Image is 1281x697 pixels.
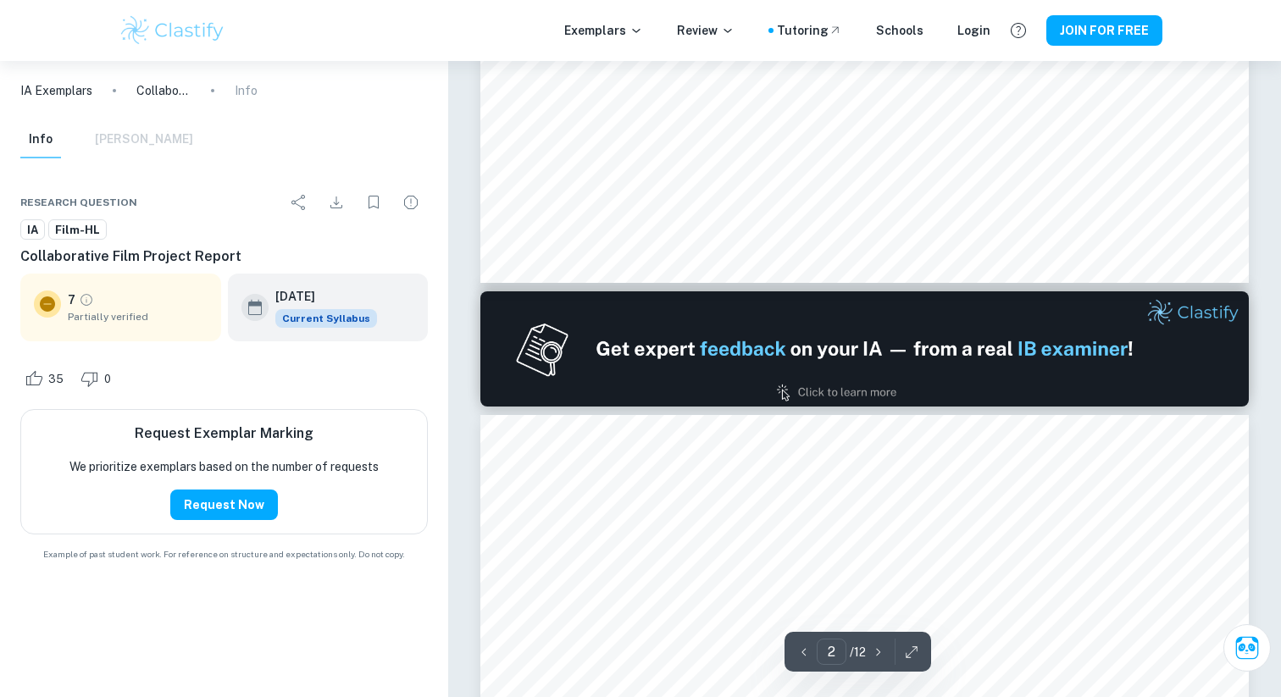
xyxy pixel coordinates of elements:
span: IA [21,222,44,239]
span: Current Syllabus [275,309,377,328]
p: We prioritize exemplars based on the number of requests [69,457,379,476]
button: Help and Feedback [1004,16,1033,45]
h6: Collaborative Film Project Report [20,246,428,267]
div: Report issue [394,185,428,219]
div: Share [282,185,316,219]
a: IA [20,219,45,241]
a: IA Exemplars [20,81,92,100]
p: / 12 [850,643,866,661]
span: Example of past student work. For reference on structure and expectations only. Do not copy. [20,548,428,561]
span: Research question [20,195,137,210]
span: Film-HL [49,222,106,239]
p: Exemplars [564,21,643,40]
div: Download [319,185,353,219]
a: Film-HL [48,219,107,241]
h6: [DATE] [275,287,363,306]
p: Info [235,81,258,100]
button: JOIN FOR FREE [1046,15,1162,46]
img: Clastify logo [119,14,226,47]
a: Grade partially verified [79,292,94,307]
img: Ad [480,291,1249,407]
p: Review [677,21,735,40]
a: Schools [876,21,923,40]
button: Request Now [170,490,278,520]
span: Partially verified [68,309,208,324]
button: Info [20,121,61,158]
a: Tutoring [777,21,842,40]
div: Bookmark [357,185,391,219]
span: 35 [39,371,73,388]
div: Like [20,365,73,392]
p: Collaborative Film Project Report [136,81,191,100]
div: This exemplar is based on the current syllabus. Feel free to refer to it for inspiration/ideas wh... [275,309,377,328]
button: Ask Clai [1223,624,1271,672]
span: 0 [95,371,120,388]
a: Login [957,21,990,40]
p: 7 [68,290,75,309]
div: Dislike [76,365,120,392]
h6: Request Exemplar Marking [135,423,313,444]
